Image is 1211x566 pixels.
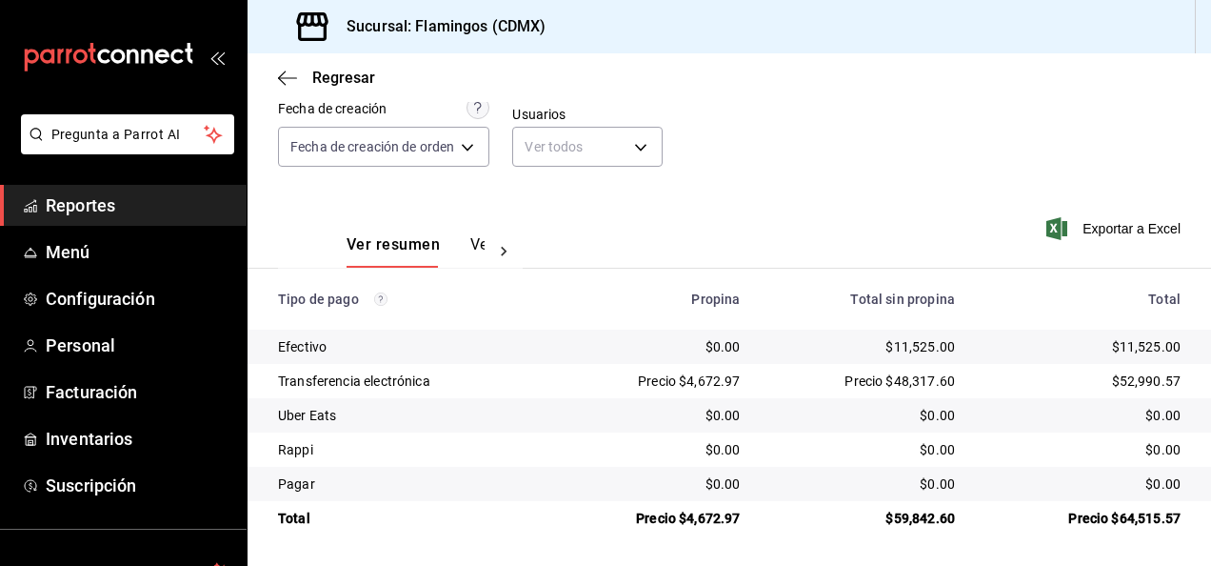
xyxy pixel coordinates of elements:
font: Configuración [46,289,155,309]
button: Regresar [278,69,375,87]
svg: Los pagos realizados con Pay y otras terminales son montos brutos. [374,293,387,306]
div: Precio $64,515.57 [985,509,1181,528]
div: $0.00 [565,337,740,356]
div: Precio $4,672.97 [565,372,740,391]
font: Reportes [46,195,115,215]
div: $0.00 [565,475,740,494]
div: Efectivo [278,337,534,356]
div: Transferencia electrónica [278,372,534,391]
font: Menú [46,242,90,262]
font: Tipo de pago [278,292,359,307]
font: Facturación [46,382,137,402]
div: $11,525.00 [985,337,1181,356]
div: Rappi [278,440,534,459]
font: Ver resumen [347,235,440,254]
button: open_drawer_menu [209,50,225,65]
button: Ver pagos [470,235,542,268]
font: Inventarios [46,429,132,449]
font: Suscripción [46,475,136,495]
div: Fecha de creación [278,99,387,119]
div: Propina [565,292,740,307]
div: $0.00 [985,440,1181,459]
font: Personal [46,335,115,355]
span: Regresar [312,69,375,87]
div: Total sin propina [771,292,955,307]
div: $0.00 [985,406,1181,425]
div: Pagar [278,475,534,494]
span: Fecha de creación de orden [290,137,454,156]
button: Pregunta a Parrot AI [21,114,234,154]
div: $52,990.57 [985,372,1181,391]
div: $0.00 [771,475,955,494]
div: Pestañas de navegación [347,235,485,268]
div: Precio $48,317.60 [771,372,955,391]
div: Total [985,292,1181,307]
div: $0.00 [565,440,740,459]
div: $0.00 [565,406,740,425]
div: Total [278,509,534,528]
div: Ver todos [512,127,662,167]
div: $0.00 [771,440,955,459]
label: Usuarios [512,108,662,121]
button: Exportar a Excel [1050,217,1181,240]
div: Precio $4,672.97 [565,509,740,528]
div: $0.00 [985,475,1181,494]
div: $0.00 [771,406,955,425]
h3: Sucursal: Flamingos (CDMX) [331,15,546,38]
a: Pregunta a Parrot AI [13,138,234,158]
div: $59,842.60 [771,509,955,528]
font: Exportar a Excel [1082,221,1181,236]
span: Pregunta a Parrot AI [51,125,205,145]
div: $11,525.00 [771,337,955,356]
div: Uber Eats [278,406,534,425]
